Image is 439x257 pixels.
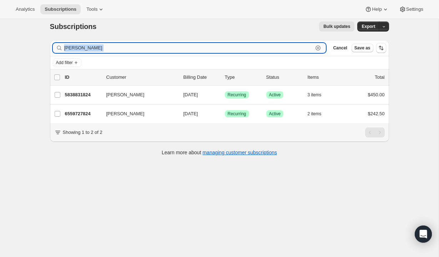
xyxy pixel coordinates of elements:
[56,60,73,66] span: Add filter
[106,110,145,117] span: [PERSON_NAME]
[11,4,39,14] button: Analytics
[376,43,386,53] button: Sort the results
[40,4,81,14] button: Subscriptions
[106,74,178,81] p: Customer
[308,90,329,100] button: 3 items
[368,111,385,116] span: $242.50
[228,111,246,117] span: Recurring
[183,111,198,116] span: [DATE]
[333,45,347,51] span: Cancel
[375,74,384,81] p: Total
[50,23,97,30] span: Subscriptions
[82,4,109,14] button: Tools
[53,58,81,67] button: Add filter
[308,111,322,117] span: 2 items
[65,109,385,119] div: 6559727824[PERSON_NAME][DATE]SuccessRecurringSuccessActive2 items$242.50
[102,89,173,101] button: [PERSON_NAME]
[314,44,322,52] button: Clear
[357,21,379,31] button: Export
[269,92,281,98] span: Active
[64,43,313,53] input: Filter subscribers
[308,74,343,81] div: Items
[323,24,350,29] span: Bulk updates
[330,44,350,52] button: Cancel
[65,90,385,100] div: 5838831824[PERSON_NAME][DATE]SuccessRecurringSuccessActive3 items$450.00
[202,150,277,155] a: managing customer subscriptions
[162,149,277,156] p: Learn more about
[16,6,35,12] span: Analytics
[319,21,354,31] button: Bulk updates
[365,127,385,137] nav: Pagination
[183,74,219,81] p: Billing Date
[354,45,370,51] span: Save as
[65,110,101,117] p: 6559727824
[65,74,101,81] p: ID
[225,74,261,81] div: Type
[395,4,428,14] button: Settings
[308,92,322,98] span: 3 items
[63,129,102,136] p: Showing 1 to 2 of 2
[415,226,432,243] div: Open Intercom Messenger
[360,4,393,14] button: Help
[45,6,76,12] span: Subscriptions
[308,109,329,119] button: 2 items
[102,108,173,120] button: [PERSON_NAME]
[65,91,101,98] p: 5838831824
[368,92,385,97] span: $450.00
[106,91,145,98] span: [PERSON_NAME]
[183,92,198,97] span: [DATE]
[86,6,97,12] span: Tools
[228,92,246,98] span: Recurring
[269,111,281,117] span: Active
[362,24,375,29] span: Export
[372,6,382,12] span: Help
[406,6,423,12] span: Settings
[352,44,373,52] button: Save as
[65,74,385,81] div: IDCustomerBilling DateTypeStatusItemsTotal
[266,74,302,81] p: Status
